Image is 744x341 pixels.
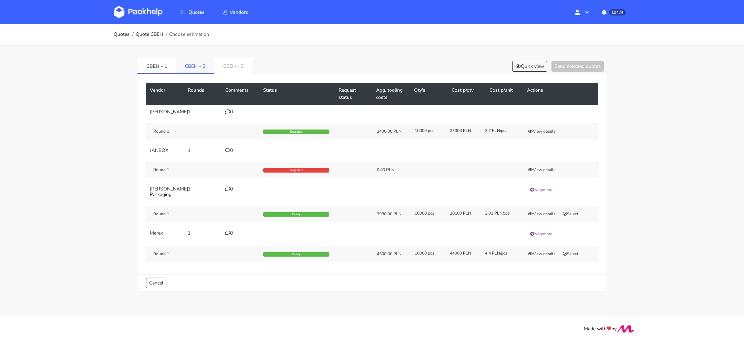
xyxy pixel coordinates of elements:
[105,325,639,333] div: Made with by
[259,83,334,105] th: Status
[377,211,405,217] div: 3980.00 PLN
[225,109,255,115] div: 0
[609,9,626,15] span: 10474
[146,182,184,201] td: [PERSON_NAME] Packaging
[221,83,259,105] th: Comments
[184,144,221,157] td: 1
[377,128,405,134] div: 3400.00 PLN
[214,58,252,73] a: CBEH - 3
[512,61,547,72] button: Quick view
[372,83,410,105] th: Agg. tooling costs
[184,226,221,241] td: 1
[136,32,163,37] a: Quote CBEH
[523,83,598,105] th: Actions
[334,83,372,105] th: Request status
[263,130,329,134] div: Selected
[146,105,184,119] td: [PERSON_NAME]
[377,251,405,257] div: 4500.00 PLN
[225,148,255,153] div: 0
[525,128,559,135] button: View details
[445,210,480,216] div: 30100 PLN
[445,128,480,133] div: 27000 PLN
[560,210,581,217] button: Select
[447,83,485,105] th: Cost p/qty
[188,9,205,15] span: Quotes
[480,250,515,256] div: 4.4 PLN/pcs
[114,6,163,18] img: Dashboard
[146,83,184,105] th: Vendor
[480,210,515,216] div: 3.01 PLN/pcs
[525,210,559,217] button: View details
[485,83,523,105] th: Cost p/unit
[263,252,329,257] div: Ready
[146,144,184,157] td: JANBOX
[527,230,555,237] button: Negotiate
[410,210,445,216] div: 10000 pcs
[173,6,213,18] a: Quotes
[263,168,329,173] div: Rejected
[214,6,256,18] a: Vendors
[410,83,448,105] th: Qty's
[145,251,221,257] div: Round 1
[184,83,221,105] th: Rounds
[560,250,581,257] button: Select
[527,186,555,193] button: Negotiate
[137,58,176,73] a: CBEH - 1
[184,105,221,119] td: 1
[480,128,515,133] div: 2.7 PLN/pcs
[146,83,598,266] table: CBEH - 1
[169,32,209,37] span: Choose estimation
[525,250,559,257] button: View details
[525,166,559,173] button: View details
[377,167,405,173] div: 0.00 PLN
[146,278,166,288] a: Cancel
[145,167,221,173] div: Round 1
[176,58,214,73] a: CBEH - 2
[184,182,221,201] td: 1
[146,226,184,241] td: Marex
[145,211,221,217] div: Round 1
[225,230,255,236] div: 0
[114,28,209,41] nav: breadcrumb
[410,128,445,133] div: 10000 pcs
[114,32,130,37] a: Quotes
[410,250,445,256] div: 10000 pcs
[596,6,630,18] button: 10474
[617,325,634,333] img: Move Closer
[263,212,329,217] div: Ready
[445,250,480,256] div: 44000 PLN
[551,61,604,72] button: Send selected quotes
[145,128,221,134] div: Round 1
[225,186,255,192] div: 0
[230,9,248,15] span: Vendors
